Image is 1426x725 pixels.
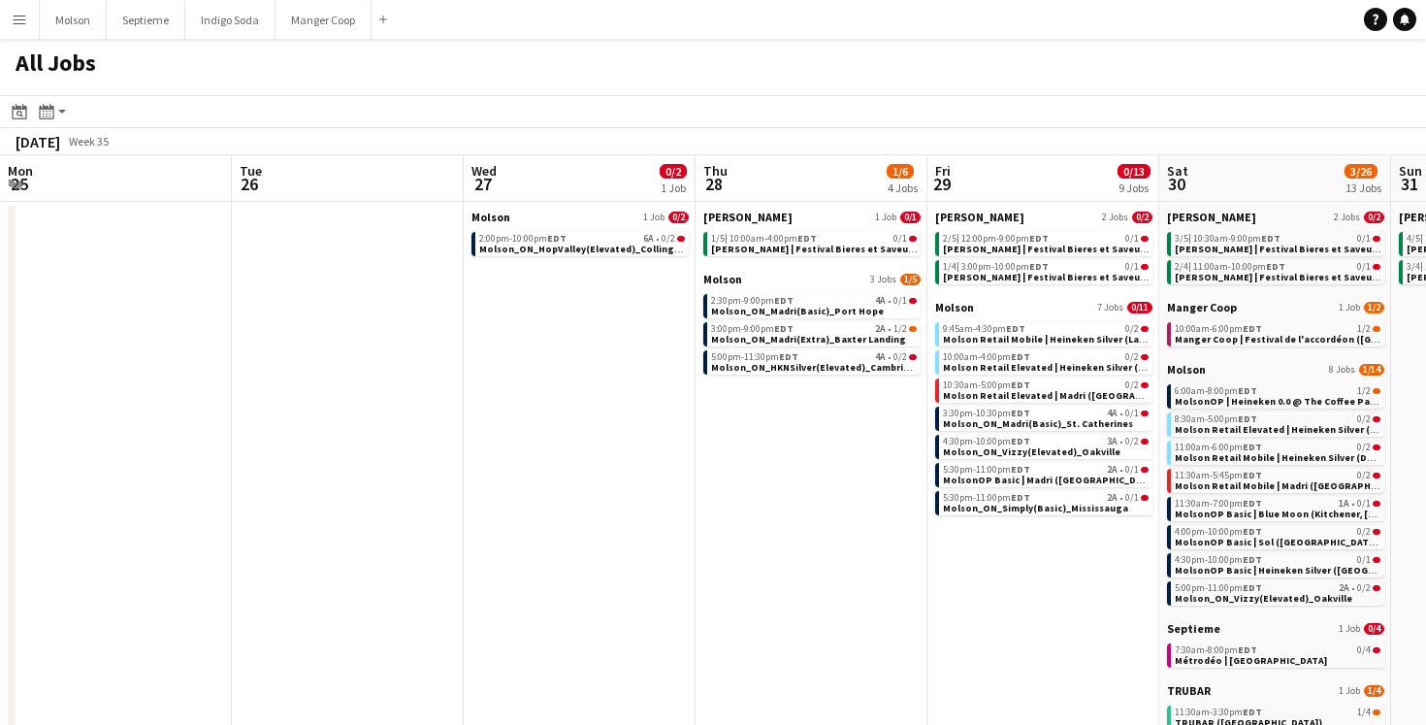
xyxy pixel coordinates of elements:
span: 0/4 [1373,647,1380,653]
span: Molson_ON_Madri(Basic)_St. Catherines [943,417,1133,430]
span: 5:00pm-11:30pm [711,352,798,362]
a: 2:30pm-9:00pmEDT4A•0/1Molson_ON_Madri(Basic)_Port Hope [711,294,917,316]
span: 1/2 [1373,388,1380,394]
div: • [1175,583,1380,593]
a: 3:30pm-10:30pmEDT4A•0/1Molson_ON_Madri(Basic)_St. Catherines [943,407,1149,429]
span: 0/2 [1125,437,1139,446]
div: 9 Jobs [1118,181,1150,195]
span: | [725,232,728,245]
span: 1/2 [909,326,917,332]
span: Molson_ON_Madri(Basic)_Port Hope [711,305,884,317]
span: Tue [240,162,262,180]
span: 4A [875,296,886,306]
span: 0/1 [1357,262,1371,272]
a: 11:30am-5:45pmEDT0/2Molson Retail Mobile | Madri ([GEOGRAPHIC_DATA], [GEOGRAPHIC_DATA]) [1175,469,1380,491]
a: 10:30am-5:00pmEDT0/2Molson Retail Elevated | Madri ([GEOGRAPHIC_DATA], [GEOGRAPHIC_DATA]) [943,379,1149,401]
span: 4A [875,352,886,362]
span: 1/4 [1364,685,1384,697]
span: 0/2 [1357,414,1371,424]
span: Sun [1399,162,1422,180]
span: 3/5 [1175,234,1191,244]
span: EDT [1006,322,1025,335]
span: MolsonOP Basic | Madri (Toronto, ON) [943,474,1263,486]
span: 1/4 [1373,709,1380,715]
span: 5:30pm-11:00pm [943,493,1030,503]
span: EDT [1029,260,1049,273]
span: TRUBAR [1167,683,1211,698]
span: 0/2 [1357,471,1371,480]
span: 1/2 [1357,324,1371,334]
a: 5:00pm-11:30pmEDT4A•0/2Molson_ON_HKNSilver(Elevated)_Cambridge [711,350,917,373]
span: 0/1 [1125,465,1139,475]
span: EDT [1011,379,1030,391]
button: Septieme [107,1,185,39]
span: 0/1 [1373,236,1380,242]
span: 0/2 [1373,585,1380,591]
div: [PERSON_NAME]1 Job0/11/5|10:00am-4:00pmEDT0/1[PERSON_NAME] | Festival Bieres et Saveurs de [GEOGR... [703,210,921,272]
span: EDT [1011,350,1030,363]
span: 0/2 [1125,380,1139,390]
span: Mon [8,162,33,180]
span: 0/1 [1141,467,1149,473]
a: [PERSON_NAME]2 Jobs0/2 [1167,210,1384,224]
a: 11:30am-7:00pmEDT1A•0/1MolsonOP Basic | Blue Moon (Kitchener, [GEOGRAPHIC_DATA]) [1175,497,1380,519]
div: Molson3 Jobs1/52:30pm-9:00pmEDT4A•0/1Molson_ON_Madri(Basic)_Port Hope3:00pm-9:00pmEDT2A•1/2Molson... [703,272,921,379]
span: 3/4 [1407,262,1423,272]
span: 30 [1164,173,1188,195]
span: | [1420,232,1423,245]
a: 1/4|3:00pm-10:00pmEDT0/1[PERSON_NAME] | Festival Bieres et Saveurs de [GEOGRAPHIC_DATA] [943,260,1149,282]
span: 1/6 [887,164,914,179]
span: 4/5 [1407,234,1423,244]
span: Molson Retail Mobile | Heineken Silver (Lavaltrie, QC) [943,333,1277,346]
div: • [1175,499,1380,509]
span: EDT [1243,497,1262,510]
span: 1A [1339,499,1349,509]
a: 5:00pm-11:00pmEDT2A•0/2Molson_ON_Vizzy(Elevated)_Oakville [1175,581,1380,604]
span: 0/1 [893,234,907,244]
span: 10:30am-9:00pm [1193,234,1280,244]
div: • [711,352,917,362]
span: EDT [1029,232,1049,245]
a: TRUBAR1 Job1/4 [1167,683,1384,698]
span: EDT [547,232,567,245]
span: Molson [1167,362,1206,377]
span: 0/2 [1357,527,1371,537]
button: Manger Coop [275,1,372,39]
a: 6:00am-8:00pmEDT1/2MolsonOP | Heineken 0.0 @ The Coffee Party [1175,384,1380,407]
a: 3/5|10:30am-9:00pmEDT0/1[PERSON_NAME] | Festival Bieres et Saveurs de [GEOGRAPHIC_DATA] [1175,232,1380,254]
span: 0/2 [1141,326,1149,332]
span: 1 Job [875,212,896,223]
span: Desjardins | Festival Bieres et Saveurs de Chambly [943,271,1262,283]
span: 0/2 [1132,212,1152,223]
span: Desjardins [935,210,1024,224]
span: 1/5 [711,234,728,244]
span: 10:00am-4:00pm [729,234,817,244]
span: 0/1 [1141,495,1149,501]
span: Septieme [1167,621,1220,636]
span: 0/13 [1118,164,1151,179]
span: 0/4 [1357,645,1371,655]
span: | [956,232,959,245]
span: 8:30am-5:00pm [1175,414,1257,424]
span: EDT [1011,463,1030,476]
span: 3:30pm-10:30pm [943,409,1030,418]
div: Molson1 Job0/22:00pm-10:00pmEDT6A•0/2Molson_ON_HopValley(Elevated)_Collingwood [471,210,689,260]
a: 2/5|12:00pm-9:00pmEDT0/1[PERSON_NAME] | Festival Bieres et Saveurs de [GEOGRAPHIC_DATA] [943,232,1149,254]
span: 0/2 [660,164,687,179]
span: 31 [1396,173,1422,195]
span: 0/2 [668,212,689,223]
span: Molson_ON_Vizzy(Elevated)_Oakville [943,445,1120,458]
span: EDT [1238,643,1257,656]
span: 11:30am-7:00pm [1175,499,1262,509]
span: 2A [1339,583,1349,593]
div: • [711,324,917,334]
div: Manger Coop1 Job1/210:00am-6:00pmEDT1/2Manger Coop | Festival de l'accordéon ([GEOGRAPHIC_DATA], ... [1167,300,1384,362]
a: 2:00pm-10:00pmEDT6A•0/2Molson_ON_HopValley(Elevated)_Collingwood [479,232,685,254]
span: EDT [1243,469,1262,481]
span: Desjardins [703,210,793,224]
span: EDT [1238,412,1257,425]
span: Molson_ON_HopValley(Elevated)_Collingwood [479,243,701,255]
span: EDT [1261,232,1280,245]
span: 0/2 [1141,382,1149,388]
div: [PERSON_NAME]2 Jobs0/23/5|10:30am-9:00pmEDT0/1[PERSON_NAME] | Festival Bieres et Saveurs de [GEOG... [1167,210,1384,300]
